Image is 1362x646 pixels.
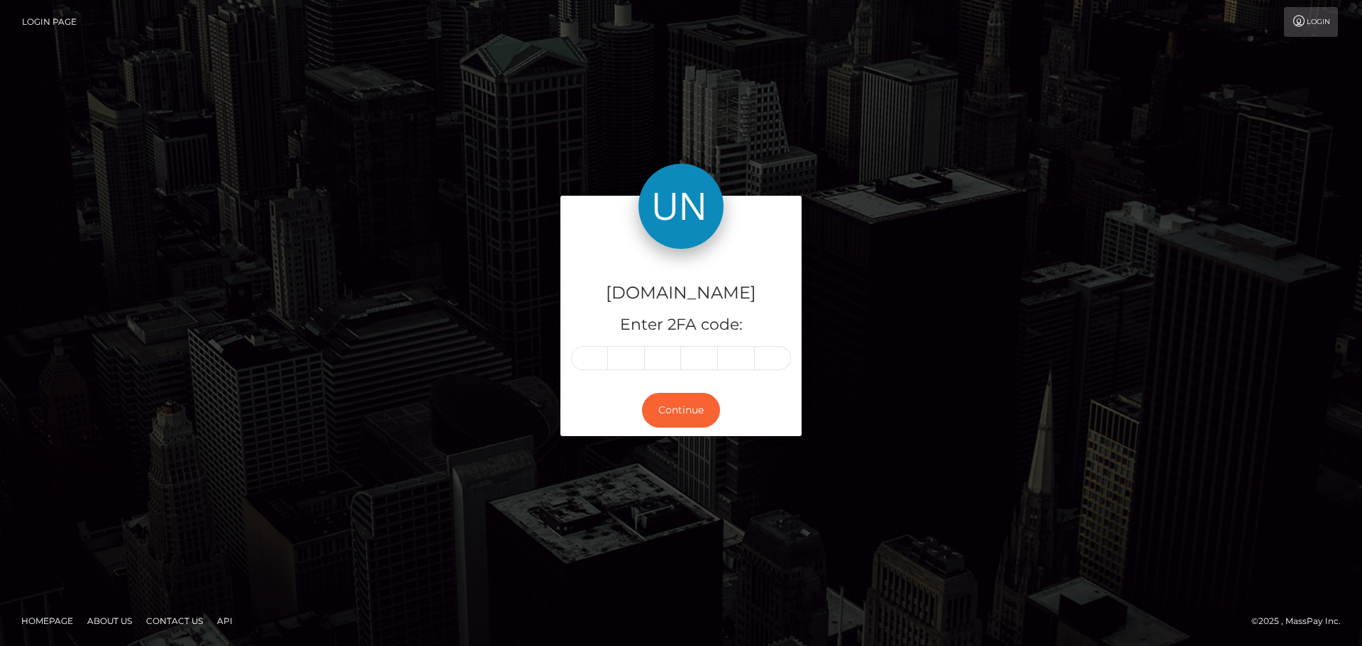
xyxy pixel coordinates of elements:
[642,393,720,428] button: Continue
[22,7,77,37] a: Login Page
[211,610,238,632] a: API
[16,610,79,632] a: Homepage
[571,281,791,306] h4: [DOMAIN_NAME]
[571,314,791,336] h5: Enter 2FA code:
[82,610,138,632] a: About Us
[1251,613,1351,629] div: © 2025 , MassPay Inc.
[140,610,209,632] a: Contact Us
[1284,7,1338,37] a: Login
[638,164,724,249] img: Unlockt.me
